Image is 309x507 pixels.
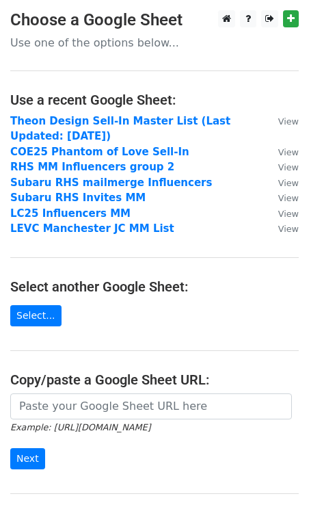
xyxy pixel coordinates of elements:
a: View [265,146,299,158]
p: Use one of the options below... [10,36,299,50]
input: Next [10,448,45,469]
h3: Choose a Google Sheet [10,10,299,30]
a: View [265,177,299,189]
small: View [278,162,299,172]
a: View [265,192,299,204]
a: View [265,207,299,220]
h4: Copy/paste a Google Sheet URL: [10,372,299,388]
small: View [278,178,299,188]
a: Subaru RHS Invites MM [10,192,146,204]
h4: Use a recent Google Sheet: [10,92,299,108]
small: View [278,116,299,127]
small: View [278,209,299,219]
a: LEVC Manchester JC MM List [10,222,174,235]
a: View [265,222,299,235]
a: View [265,161,299,173]
small: View [278,224,299,234]
small: View [278,193,299,203]
a: Subaru RHS mailmerge Influencers [10,177,212,189]
small: Example: [URL][DOMAIN_NAME] [10,422,150,432]
a: Theon Design Sell-In Master List (Last Updated: [DATE]) [10,115,230,143]
small: View [278,147,299,157]
a: LC25 Influencers MM [10,207,131,220]
input: Paste your Google Sheet URL here [10,393,292,419]
a: RHS MM Influencers group 2 [10,161,174,173]
a: COE25 Phantom of Love Sell-In [10,146,189,158]
a: Select... [10,305,62,326]
h4: Select another Google Sheet: [10,278,299,295]
a: View [265,115,299,127]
